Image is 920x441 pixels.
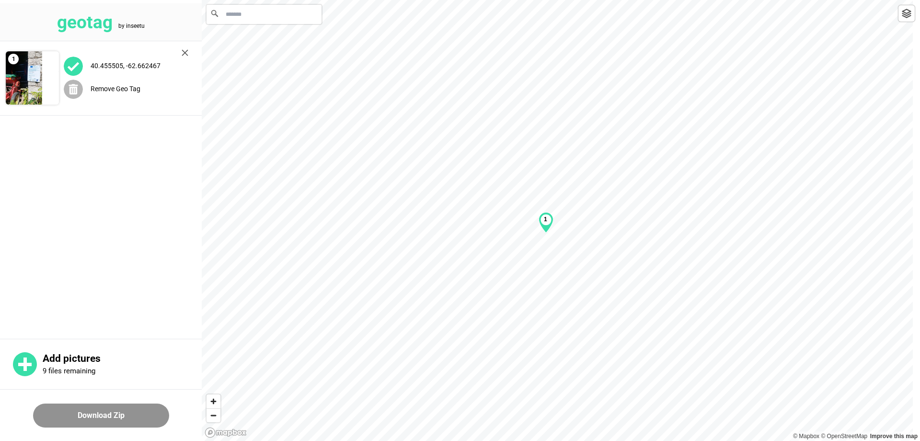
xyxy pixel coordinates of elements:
[207,408,220,422] button: Zoom out
[902,9,911,18] img: toggleLayer
[182,49,188,56] img: cross
[57,12,113,33] tspan: geotag
[6,51,59,105] img: Z
[118,23,145,29] tspan: by inseetu
[207,5,322,24] input: Ricerca
[8,54,19,64] span: 1
[539,212,553,233] div: Map marker
[821,433,867,440] a: OpenStreetMap
[43,353,202,365] p: Add pictures
[43,367,95,375] p: 9 files remaining
[91,85,140,93] label: Remove Geo Tag
[64,57,83,76] img: uploadImagesAlt
[870,433,918,440] a: Map feedback
[91,62,161,70] label: 40.455505, -62.662467
[544,216,547,223] b: 1
[207,394,220,408] button: Zoom in
[205,427,247,438] a: Mapbox logo
[793,433,819,440] a: Mapbox
[33,404,169,428] button: Download Zip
